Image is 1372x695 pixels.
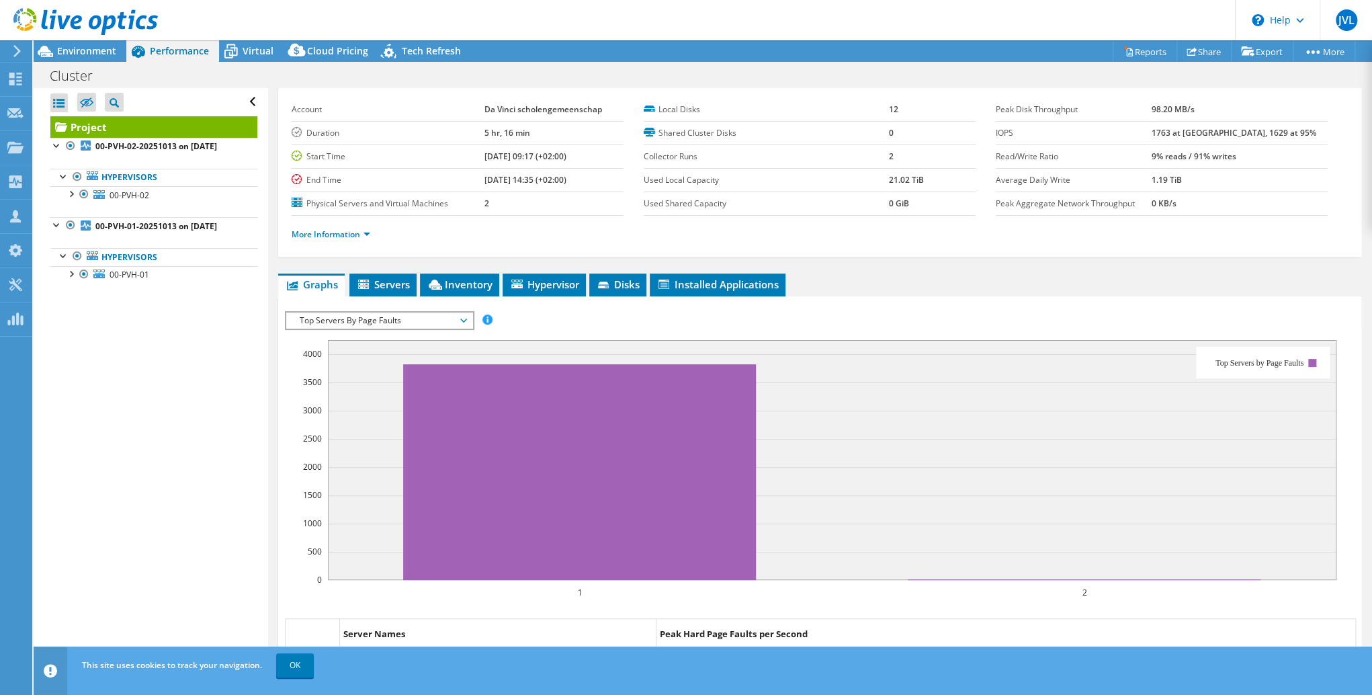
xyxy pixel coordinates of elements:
label: Physical Servers and Virtual Machines [292,197,484,210]
text: 2500 [303,433,322,444]
text: 4000 [303,348,322,360]
text: 3000 [303,405,322,416]
label: Average Daily Write [996,173,1152,187]
span: 00-PVH-01 [110,269,149,280]
span: Top Servers By Page Faults [293,313,466,329]
text: Top Servers by Page Faults [1215,358,1303,368]
svg: \n [1252,14,1264,26]
label: Read/Write Ratio [996,150,1152,163]
a: Reports [1113,41,1177,62]
a: More Information [292,229,370,240]
label: Account [292,103,484,116]
text: 1000 [303,518,322,529]
span: Disks [596,278,640,291]
span: Virtual [243,44,273,57]
a: OK [276,653,314,678]
span: Inventory [427,278,492,291]
label: Shared Cluster Disks [644,126,890,140]
text: 0 [317,574,322,585]
dt: Peak Hard Page Faults per Second [656,618,1356,649]
label: Start Time [292,150,484,163]
a: More [1293,41,1355,62]
text: 2 [1082,587,1086,598]
label: Used Shared Capacity [644,197,890,210]
span: This site uses cookies to track your navigation. [82,659,262,671]
label: Used Local Capacity [644,173,890,187]
label: Peak Disk Throughput [996,103,1152,116]
dt: Server Names [340,618,656,649]
b: Da Vinci scholengemeenschap [484,104,602,115]
a: Hypervisors [50,248,257,265]
b: 0 KB/s [1152,198,1176,209]
b: [DATE] 09:17 (+02:00) [484,151,566,162]
label: Local Disks [644,103,890,116]
b: 5 hr, 16 min [484,127,530,138]
span: 00-PVH-02 [110,190,149,201]
span: Installed Applications [656,278,779,291]
b: 98.20 MB/s [1152,104,1195,115]
span: Graphs [285,278,338,291]
a: Project [50,116,257,138]
b: 2 [484,198,489,209]
b: 00-PVH-02-20251013 on [DATE] [95,140,217,152]
text: 2000 [303,461,322,473]
span: Tech Refresh [402,44,461,57]
a: Hypervisors [50,169,257,186]
b: 0 [889,127,894,138]
b: 00-PVH-01-20251013 on [DATE] [95,220,217,232]
label: Peak Aggregate Network Throughput [996,197,1152,210]
text: 1 [577,587,582,598]
h1: Cluster [44,69,114,83]
text: 3500 [303,376,322,388]
b: [DATE] 14:35 (+02:00) [484,174,566,186]
text: 500 [308,546,322,557]
a: Export [1231,41,1293,62]
b: 9% reads / 91% writes [1152,151,1236,162]
span: Performance [150,44,209,57]
label: Duration [292,126,484,140]
a: 00-PVH-01-20251013 on [DATE] [50,217,257,235]
span: Servers [356,278,410,291]
a: 00-PVH-02-20251013 on [DATE] [50,138,257,155]
b: 1.19 TiB [1152,174,1182,186]
label: End Time [292,173,484,187]
b: 21.02 TiB [889,174,924,186]
label: IOPS [996,126,1152,140]
b: 1763 at [GEOGRAPHIC_DATA], 1629 at 95% [1152,127,1316,138]
text: 1500 [303,489,322,501]
label: Collector Runs [644,150,890,163]
a: 00-PVH-01 [50,266,257,284]
b: 0 GiB [889,198,909,209]
a: 00-PVH-02 [50,186,257,204]
span: JVL [1336,9,1357,31]
span: Cloud Pricing [307,44,368,57]
b: 12 [889,104,898,115]
b: 2 [889,151,894,162]
span: Environment [57,44,116,57]
a: Share [1176,41,1232,62]
span: Hypervisor [509,278,579,291]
